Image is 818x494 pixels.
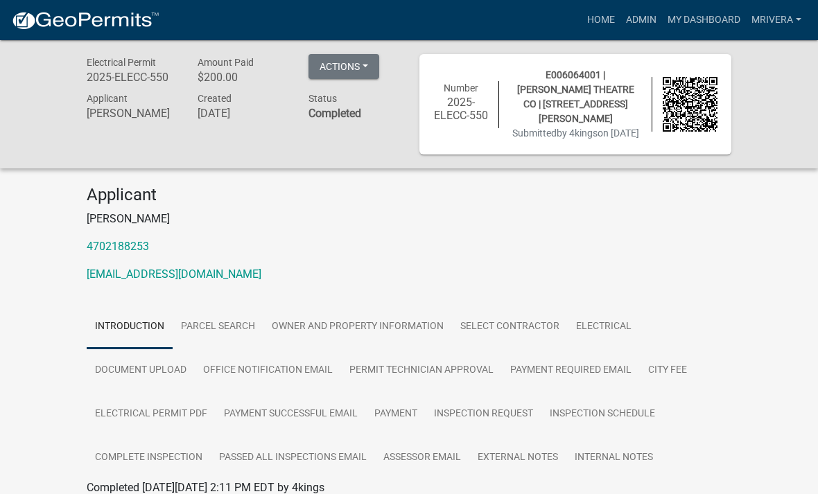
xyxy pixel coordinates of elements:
a: 4702188253 [87,240,149,253]
p: [PERSON_NAME] [87,211,731,227]
a: Home [582,7,620,33]
h6: 2025-ELECC-550 [87,71,177,84]
a: mrivera [746,7,807,33]
span: Status [308,93,337,104]
strong: Completed [308,107,361,120]
span: Amount Paid [198,57,254,68]
a: Payment Required Email [502,349,640,393]
span: Applicant [87,93,128,104]
a: Permit Technician Approval [341,349,502,393]
a: Electrical [568,305,640,349]
a: External Notes [469,436,566,480]
h6: 2025-ELECC-550 [433,96,488,122]
a: Electrical Permit PDF [87,392,216,436]
h4: Applicant [87,185,731,205]
span: E006064001 | [PERSON_NAME] THEATRE CO | [STREET_ADDRESS][PERSON_NAME] [517,69,634,124]
span: Completed [DATE][DATE] 2:11 PM EDT by 4kings [87,481,324,494]
a: Office Notification Email [195,349,341,393]
span: Submitted on [DATE] [512,127,639,139]
a: Introduction [87,305,173,349]
button: Actions [308,54,379,79]
a: Parcel search [173,305,263,349]
a: Complete Inspection [87,436,211,480]
span: Number [444,82,478,94]
a: Assessor Email [375,436,469,480]
h6: [DATE] [198,107,288,120]
span: by 4kings [557,127,598,139]
a: Inspection Request [426,392,541,436]
a: Payment [366,392,426,436]
a: Inspection Schedule [541,392,663,436]
a: My Dashboard [662,7,746,33]
a: Select contractor [452,305,568,349]
span: Created [198,93,232,104]
a: Document Upload [87,349,195,393]
a: [EMAIL_ADDRESS][DOMAIN_NAME] [87,267,261,281]
a: City Fee [640,349,695,393]
a: Passed All Inspections Email [211,436,375,480]
img: QR code [663,77,717,132]
a: Admin [620,7,662,33]
h6: $200.00 [198,71,288,84]
span: Electrical Permit [87,57,156,68]
a: Payment Successful Email [216,392,366,436]
a: Owner and Property Information [263,305,452,349]
h6: [PERSON_NAME] [87,107,177,120]
a: Internal Notes [566,436,661,480]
